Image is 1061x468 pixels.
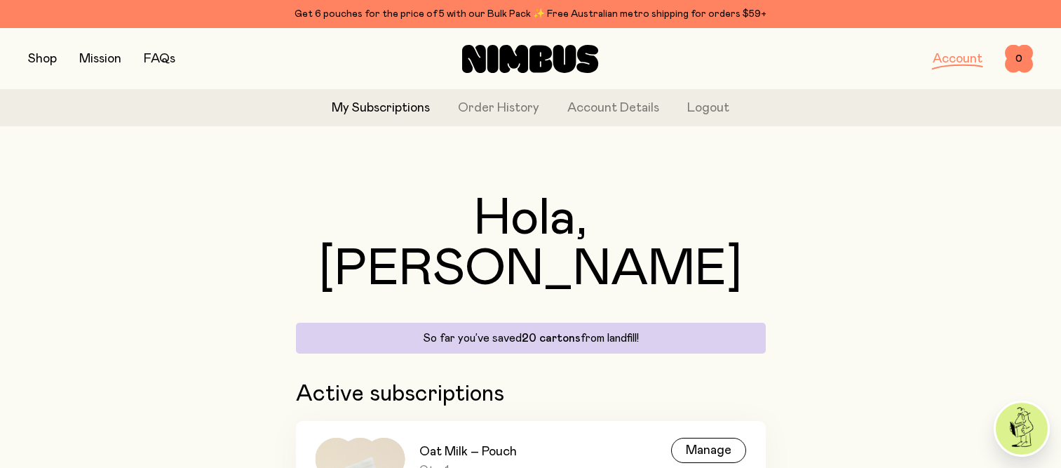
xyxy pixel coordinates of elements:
[671,438,746,463] div: Manage
[332,99,430,118] a: My Subscriptions
[996,403,1048,455] img: agent
[1005,45,1033,73] button: 0
[296,382,766,407] h2: Active subscriptions
[933,53,982,65] a: Account
[296,194,766,295] h1: Hola, [PERSON_NAME]
[28,6,1033,22] div: Get 6 pouches for the price of 5 with our Bulk Pack ✨ Free Australian metro shipping for orders $59+
[419,443,540,460] h3: Oat Milk – Pouch
[79,53,121,65] a: Mission
[687,99,729,118] button: Logout
[144,53,175,65] a: FAQs
[458,99,539,118] a: Order History
[567,99,659,118] a: Account Details
[522,333,581,344] span: 20 cartons
[304,331,757,345] p: So far you’ve saved from landfill!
